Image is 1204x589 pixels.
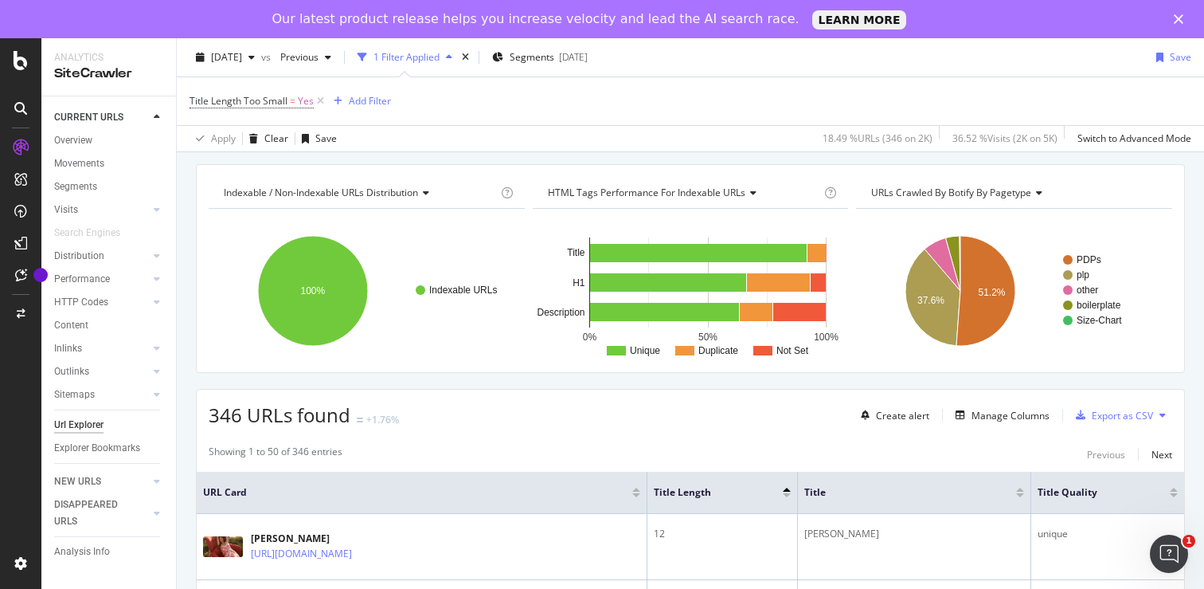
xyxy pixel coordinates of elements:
div: Previous [1087,448,1125,461]
div: Url Explorer [54,417,104,434]
svg: A chart. [533,222,849,360]
span: 2025 Jul. 27th [211,50,242,64]
div: Next [1151,448,1172,461]
div: Export as CSV [1092,409,1153,422]
a: Visits [54,202,149,218]
text: 50% [698,332,717,343]
text: Size-Chart [1077,315,1122,326]
text: 100% [301,285,326,296]
span: Title Length [654,485,760,500]
button: Manage Columns [949,406,1050,425]
div: Overview [54,132,92,149]
text: H1 [573,277,585,289]
img: Equal [357,418,363,422]
div: Content [54,317,88,334]
div: Showing 1 to 50 of 346 entries [209,445,342,464]
text: Not Set [776,345,809,356]
div: Outlinks [54,363,89,380]
span: HTML Tags Performance for Indexable URLs [548,186,745,199]
button: Save [1150,45,1191,70]
button: 1 Filter Applied [351,45,459,70]
span: Segments [510,50,554,64]
div: 1 Filter Applied [373,50,440,64]
div: Segments [54,179,97,195]
h4: URLs Crawled By Botify By pagetype [868,180,1158,206]
button: Create alert [854,402,929,428]
div: Apply [211,132,236,145]
button: Clear [243,126,288,151]
div: Performance [54,271,110,288]
span: Title [804,485,991,500]
a: Movements [54,155,165,172]
a: Segments [54,179,165,195]
button: Next [1151,445,1172,464]
span: Title Length Too Small [190,94,287,108]
div: Inlinks [54,340,82,357]
iframe: Intercom live chat [1150,535,1188,573]
a: Overview [54,132,165,149]
span: Previous [274,50,319,64]
a: Analysis Info [54,544,165,560]
span: vs [261,50,274,64]
div: [DATE] [559,50,588,64]
div: Manage Columns [971,409,1050,422]
a: HTTP Codes [54,294,149,311]
button: Segments[DATE] [486,45,594,70]
text: plp [1077,269,1089,281]
a: Explorer Bookmarks [54,440,165,457]
div: Search Engines [54,225,120,241]
span: 1 [1182,535,1195,548]
div: Our latest product release helps you increase velocity and lead the AI search race. [272,11,799,27]
div: Analytics [54,51,163,65]
a: [URL][DOMAIN_NAME] [251,546,352,562]
svg: A chart. [856,222,1172,360]
text: other [1077,285,1098,296]
div: 36.52 % Visits ( 2K on 5K ) [952,132,1057,145]
div: SiteCrawler [54,65,163,83]
div: Visits [54,202,78,218]
button: Previous [274,45,338,70]
div: Switch to Advanced Mode [1077,132,1191,145]
text: Unique [630,345,660,356]
svg: A chart. [209,222,525,360]
div: Movements [54,155,104,172]
div: unique [1038,527,1179,541]
div: 18.49 % URLs ( 346 on 2K ) [823,132,932,145]
button: Previous [1087,445,1125,464]
a: LEARN MORE [812,10,907,29]
text: Duplicate [698,345,738,356]
text: 0% [582,332,596,343]
a: Url Explorer [54,417,165,434]
div: Explorer Bookmarks [54,440,140,457]
text: Indexable URLs [429,285,497,296]
a: Outlinks [54,363,149,380]
button: Add Filter [327,92,391,111]
div: Tooltip anchor [33,268,48,282]
a: DISAPPEARED URLS [54,497,149,530]
div: Add Filter [349,94,391,108]
text: 51.2% [979,287,1006,298]
text: Description [537,307,584,318]
div: Distribution [54,248,104,265]
span: Title Quality [1038,485,1147,500]
h4: HTML Tags Performance for Indexable URLs [545,180,822,206]
button: Export as CSV [1069,402,1153,428]
div: times [459,49,472,65]
span: 346 URLs found [209,402,350,428]
text: PDPs [1077,254,1101,265]
div: Sitemaps [54,387,95,403]
a: CURRENT URLS [54,109,149,126]
div: 12 [654,527,792,541]
div: Save [1170,50,1191,64]
span: URLs Crawled By Botify By pagetype [871,186,1031,199]
div: [PERSON_NAME] [804,527,1023,541]
a: NEW URLS [54,473,149,490]
div: HTTP Codes [54,294,108,311]
div: Save [315,132,337,145]
div: Clear [264,132,288,145]
div: Analysis Info [54,544,110,560]
div: [PERSON_NAME] [251,532,421,546]
h4: Indexable / Non-Indexable URLs Distribution [221,180,498,206]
